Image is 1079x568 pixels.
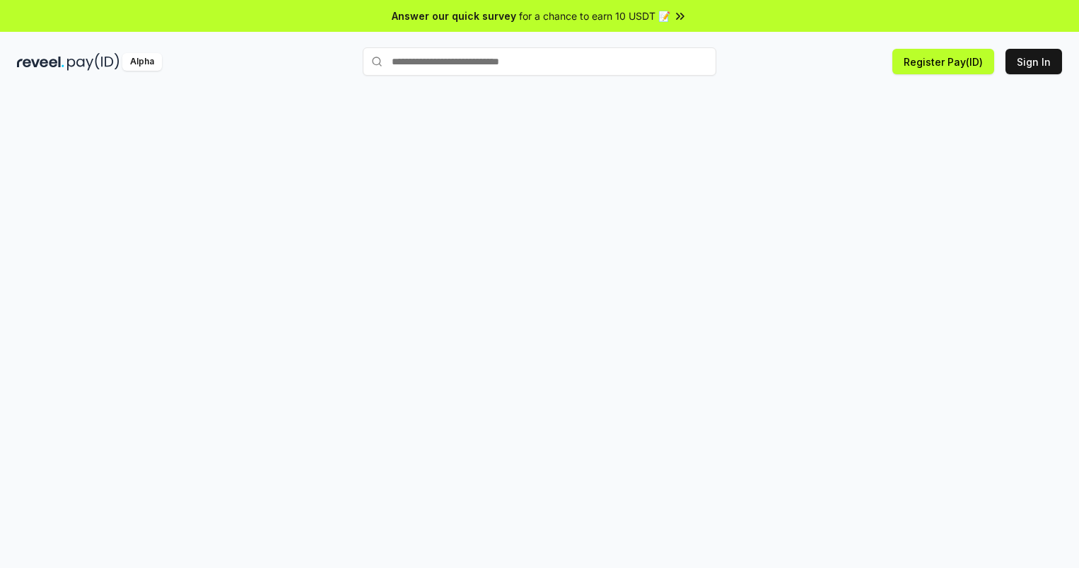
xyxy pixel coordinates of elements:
[122,53,162,71] div: Alpha
[67,53,119,71] img: pay_id
[519,8,670,23] span: for a chance to earn 10 USDT 📝
[892,49,994,74] button: Register Pay(ID)
[1005,49,1062,74] button: Sign In
[17,53,64,71] img: reveel_dark
[392,8,516,23] span: Answer our quick survey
